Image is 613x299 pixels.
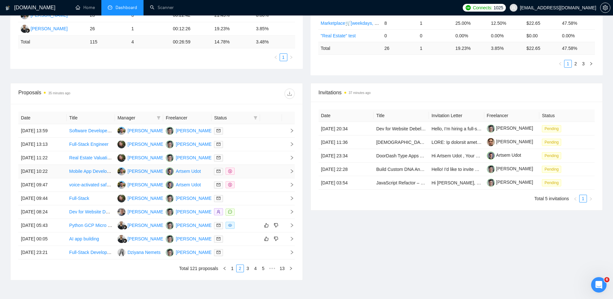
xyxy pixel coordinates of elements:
[21,25,29,33] img: FG
[117,167,125,175] img: AK
[214,114,251,121] span: Status
[539,109,595,122] th: Status
[484,109,540,122] th: Freelancer
[117,114,154,121] span: Manager
[69,236,99,241] a: AI app building
[321,33,356,38] a: "Real Estate" test
[556,60,564,68] button: left
[129,36,170,48] td: 4
[176,249,213,256] div: [PERSON_NAME]
[18,219,67,232] td: [DATE] 05:43
[284,155,294,160] span: right
[466,5,471,10] img: upwork-logo.png
[488,17,524,29] td: 12.50%
[587,60,595,68] li: Next Page
[18,124,67,138] td: [DATE] 13:59
[252,265,259,272] li: 4
[542,166,561,173] span: Pending
[453,17,488,29] td: 25.00%
[117,221,125,229] img: FG
[129,22,170,36] td: 1
[560,29,595,42] td: 0.00%
[263,221,270,229] button: like
[67,165,115,178] td: Mobile App Developer for Doula Booking Platform
[237,265,244,272] a: 2
[267,265,277,272] li: Next 5 Pages
[417,42,453,54] td: 1
[116,5,137,10] span: Dashboard
[560,17,595,29] td: 47.58%
[18,165,67,178] td: [DATE] 10:22
[67,205,115,219] td: Dev for Website Debelopment
[580,60,587,68] li: 3
[166,155,213,160] a: YN[PERSON_NAME]
[176,154,213,161] div: [PERSON_NAME]
[272,53,280,61] button: left
[487,125,495,133] img: c1Tebym3BND9d52IcgAhOjDIggZNrr93DrArCnDDhQCo9DNa2fMdUdlKkX3cX7l7jn
[494,4,503,11] span: 1025
[252,113,259,123] span: filter
[127,249,161,256] div: Dziyana Nemets
[374,163,429,176] td: Build Custom DNA Analysis + Supplement Recommendation Website design + code.
[69,223,211,228] a: Python GCP Micro Service Expert Needed for Long-Term SaaS Project
[573,197,577,201] span: left
[542,126,564,131] a: Pending
[117,181,125,189] img: AK
[179,265,218,272] li: Total 121 proposals
[560,42,595,54] td: 47.58 %
[67,232,115,246] td: AI app building
[176,127,213,134] div: [PERSON_NAME]
[117,249,161,255] a: DNDziyana Nemets
[589,197,593,201] span: right
[69,182,260,187] a: voice-activated safety app for seniors on iPhone idials up to fiive numbers then 911 if no answer
[166,140,174,148] img: YN
[284,250,294,255] span: right
[69,169,168,174] a: Mobile App Developer for Doula Booking Platform
[349,91,371,95] time: 37 minutes ago
[272,53,280,61] li: Previous Page
[374,176,429,190] td: JavaScript Refactor – Lightweight Chatbot Loader
[487,179,495,187] img: c1Tebym3BND9d52IcgAhOjDIggZNrr93DrArCnDDhQCo9DNa2fMdUdlKkX3cX7l7jn
[542,166,564,172] a: Pending
[542,179,561,186] span: Pending
[572,60,580,68] li: 2
[284,182,294,187] span: right
[487,152,495,160] img: c1IJnASR216B_qLKOdVHlFczQ1diiWdP6XTUU_Bde8sayunt74jRkDwX7Fkae-K6RX
[287,265,295,272] button: right
[117,182,164,187] a: AK[PERSON_NAME]
[217,183,220,187] span: mail
[228,210,232,214] span: message
[108,5,112,10] span: dashboard
[272,235,280,243] button: dislike
[542,139,561,146] span: Pending
[284,223,294,228] span: right
[487,153,521,158] a: Artsem Udot
[376,167,545,172] a: Build Custom DNA Analysis + Supplement Recommendation Website design + code.
[587,195,595,202] button: right
[69,250,136,255] a: Full-Stack Developer (MVP Build)
[5,3,10,13] img: logo
[534,195,569,202] li: Total 5 invitations
[453,29,488,42] td: 0.00%
[280,54,287,61] a: 1
[417,17,453,29] td: 1
[176,181,201,188] div: Artsem Udot
[587,195,595,202] li: Next Page
[579,195,587,202] li: 1
[69,209,129,214] a: Dev for Website Debelopment
[150,5,174,10] a: searchScanner
[382,17,417,29] td: 8
[289,55,293,59] span: right
[117,128,164,133] a: AK[PERSON_NAME]
[67,192,115,205] td: Full-Stack
[374,122,429,135] td: Dev for Website Debelopment
[263,235,270,243] button: like
[117,208,125,216] img: WY
[487,139,533,144] a: [PERSON_NAME]
[228,265,236,272] li: 1
[69,142,108,147] a: Full-Stack Engineer
[117,194,125,202] img: HH
[244,265,252,272] li: 3
[259,265,267,272] li: 5
[217,156,220,160] span: mail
